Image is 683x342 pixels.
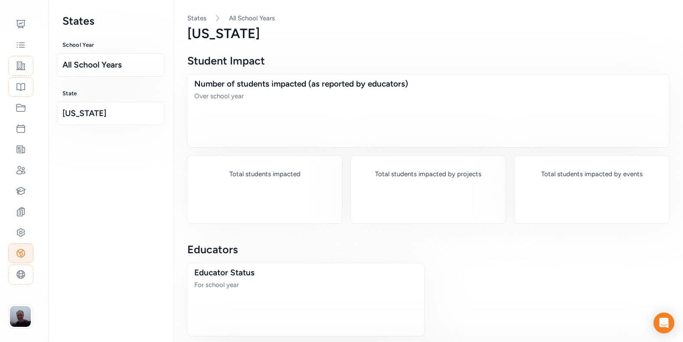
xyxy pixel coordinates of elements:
[187,244,669,255] h3: Educators
[194,78,662,90] div: Number of students impacted (as reported by educators)
[229,14,275,23] a: All School Years
[654,313,674,333] div: Open Intercom Messenger
[194,281,417,289] div: For school year
[187,55,669,66] h3: Student Impact
[194,92,662,100] div: Over school year
[62,42,160,48] h3: School Year
[62,90,160,97] h3: State
[532,170,652,178] div: Total students impacted by events
[62,14,160,28] h2: States
[62,107,159,119] span: [US_STATE]
[187,14,206,22] a: States
[368,170,488,178] div: Total students impacted by projects
[205,170,325,178] div: Total students impacted
[57,102,164,125] button: [US_STATE]
[187,14,669,23] nav: Breadcrumb
[62,59,159,71] span: All School Years
[194,267,417,279] div: Educator Status
[187,26,669,42] div: [US_STATE]
[57,53,164,77] button: All School Years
